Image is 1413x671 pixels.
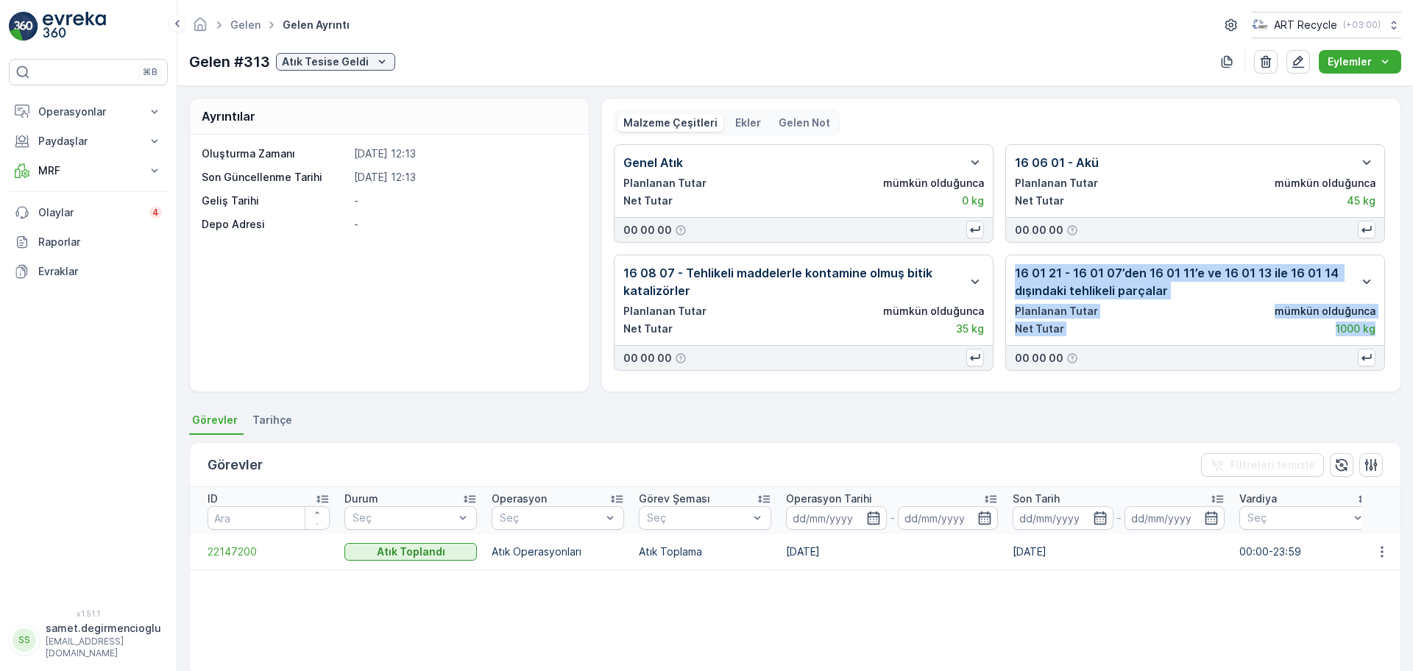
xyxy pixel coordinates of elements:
p: mümkün olduğunca [883,176,984,191]
input: dd/mm/yyyy [1013,506,1113,530]
p: Atık Operasyonları [492,544,624,559]
p: ( +03:00 ) [1343,19,1381,31]
p: 00:00-23:59 [1239,544,1372,559]
p: Görev Şeması [639,491,710,506]
p: Ayrıntılar [202,107,255,125]
p: mümkün olduğunca [1275,176,1375,191]
p: Raporlar [38,235,162,249]
p: Durum [344,491,378,506]
p: ID [208,491,218,506]
p: 00 00 00 [1015,351,1063,366]
p: 00 00 00 [623,223,672,238]
div: Yardım Araç İkonu [1066,224,1078,236]
img: logo_light-DOdMpM7g.png [43,12,106,41]
p: Atık Tesise Geldi [282,54,369,69]
input: dd/mm/yyyy [898,506,999,530]
div: Yardım Araç İkonu [675,352,687,364]
p: mümkün olduğunca [1275,304,1375,319]
a: 22147200 [208,544,330,559]
p: Operasyonlar [38,104,138,119]
p: 0 kg [962,194,984,208]
p: ⌘B [143,66,157,78]
span: Görevler [192,413,238,427]
p: Filtreleri temizle [1230,458,1315,472]
input: Ara [208,506,330,530]
a: Evraklar [9,257,168,286]
p: Vardiya [1239,491,1277,506]
input: dd/mm/yyyy [786,506,887,530]
p: Operasyon Tarihi [786,491,872,506]
p: mümkün olduğunca [883,304,984,319]
button: SSsamet.degirmencioglu[EMAIL_ADDRESS][DOMAIN_NAME] [9,621,168,659]
p: 16 08 07 - Tehlikeli maddelerle kontamine olmuş bitik katalizörler [623,264,960,299]
button: Atık Tesise Geldi [276,53,395,71]
p: Seç [500,511,601,525]
p: 16 06 01 - Akü [1015,154,1099,171]
p: - [890,509,895,527]
button: ART Recycle(+03:00) [1252,12,1401,38]
p: Seç [647,511,748,525]
button: Operasyonlar [9,97,168,127]
p: Son Tarih [1013,491,1060,506]
p: Geliş Tarihi [202,194,348,208]
p: 45 kg [1347,194,1375,208]
p: 4 [152,207,159,219]
button: MRF [9,156,168,185]
p: Net Tutar [623,322,673,336]
p: 00 00 00 [623,351,672,366]
p: Gelen Not [779,116,830,130]
p: - [354,217,573,232]
button: Atık Toplandı [344,543,477,561]
p: [EMAIL_ADDRESS][DOMAIN_NAME] [46,636,161,659]
a: Olaylar4 [9,198,168,227]
button: Eylemler [1319,50,1401,74]
a: Ana Sayfa [192,22,208,35]
p: Görevler [208,455,263,475]
p: [DATE] 12:13 [354,146,573,161]
div: SS [13,628,36,652]
img: image_23.png [1252,17,1268,33]
p: 35 kg [956,322,984,336]
img: logo [9,12,38,41]
p: Planlanan Tutar [623,176,706,191]
td: [DATE] [1005,534,1232,570]
p: [DATE] 12:13 [354,170,573,185]
span: Tarihçe [252,413,292,427]
p: Malzeme Çeşitleri [623,116,718,130]
p: Planlanan Tutar [1015,304,1098,319]
p: Atık Toplama [639,544,771,559]
p: Planlanan Tutar [1015,176,1098,191]
p: Net Tutar [623,194,673,208]
div: Yardım Araç İkonu [675,224,687,236]
p: Eylemler [1328,54,1372,69]
a: Raporlar [9,227,168,257]
p: Depo Adresi [202,217,348,232]
p: samet.degirmencioglu [46,621,161,636]
p: Seç [1247,511,1349,525]
button: Filtreleri temizle [1201,453,1324,477]
p: 16 01 21 - 16 01 07’den 16 01 11’e ve 16 01 13 ile 16 01 14 dışındaki tehlikeli parçalar [1015,264,1352,299]
p: Olaylar [38,205,141,220]
p: Atık Toplandı [377,544,445,559]
p: Ekler [735,116,761,130]
span: v 1.51.1 [9,609,168,618]
p: MRF [38,163,138,178]
p: 00 00 00 [1015,223,1063,238]
p: - [1116,509,1122,527]
p: Net Tutar [1015,322,1064,336]
p: Oluşturma Zamanı [202,146,348,161]
p: Son Güncellenme Tarihi [202,170,348,185]
p: Net Tutar [1015,194,1064,208]
p: - [354,194,573,208]
p: 1000 kg [1336,322,1375,336]
p: Seç [353,511,454,525]
span: Gelen ayrıntı [280,18,353,32]
div: Yardım Araç İkonu [1066,352,1078,364]
p: ART Recycle [1274,18,1337,32]
input: dd/mm/yyyy [1125,506,1225,530]
p: Genel Atık [623,154,683,171]
a: Gelen [230,18,261,31]
p: Gelen #313 [189,51,270,73]
p: Planlanan Tutar [623,304,706,319]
